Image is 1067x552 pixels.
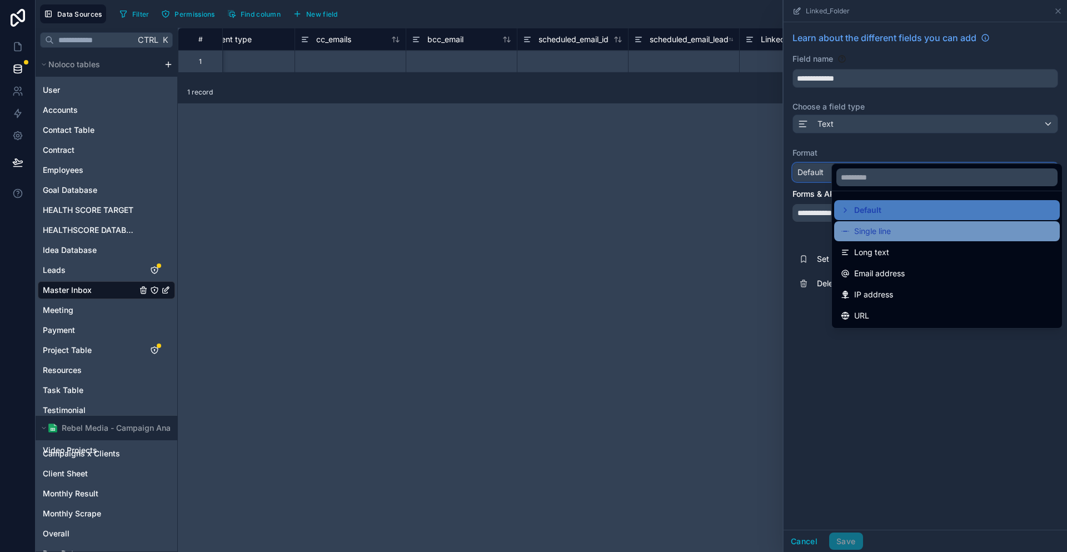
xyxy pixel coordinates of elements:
[223,6,285,22] button: Find column
[306,10,338,18] span: New field
[40,4,106,23] button: Data Sources
[157,6,223,22] a: Permissions
[199,57,202,66] div: 1
[316,34,351,45] span: cc_emails
[854,288,893,301] span: IP address
[57,10,102,18] span: Data Sources
[161,36,169,44] span: K
[854,225,891,238] span: Single line
[539,34,609,45] span: scheduled_email_id
[187,35,214,43] div: #
[241,10,281,18] span: Find column
[157,6,218,22] button: Permissions
[854,246,889,259] span: Long text
[115,6,153,22] button: Filter
[427,34,463,45] span: bcc_email
[205,34,252,45] span: content type
[854,203,881,217] span: Default
[137,33,159,47] span: Ctrl
[854,309,869,322] span: URL
[132,10,149,18] span: Filter
[187,88,213,97] span: 1 record
[174,10,215,18] span: Permissions
[289,6,342,22] button: New field
[854,267,905,280] span: Email address
[650,34,729,45] span: scheduled_email_lead
[761,34,811,45] span: Linked_Folder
